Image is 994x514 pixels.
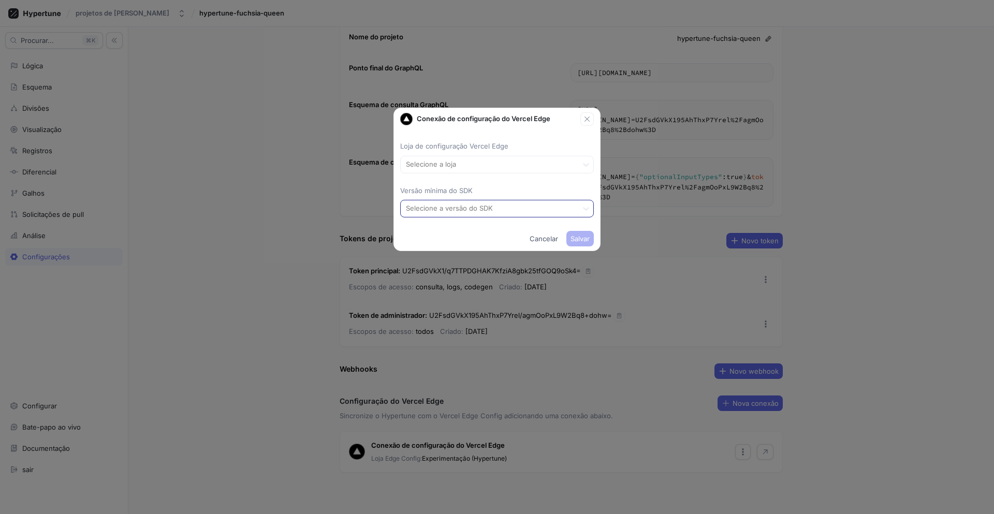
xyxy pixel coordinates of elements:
[400,142,508,150] font: Loja de configuração Vercel Edge
[525,231,562,246] button: Cancelar
[417,114,550,123] font: Conexão de configuração do Vercel Edge
[400,186,473,195] font: Versão mínima do SDK
[530,234,558,243] font: Cancelar
[571,234,590,243] font: Salvar
[566,231,594,246] button: Salvar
